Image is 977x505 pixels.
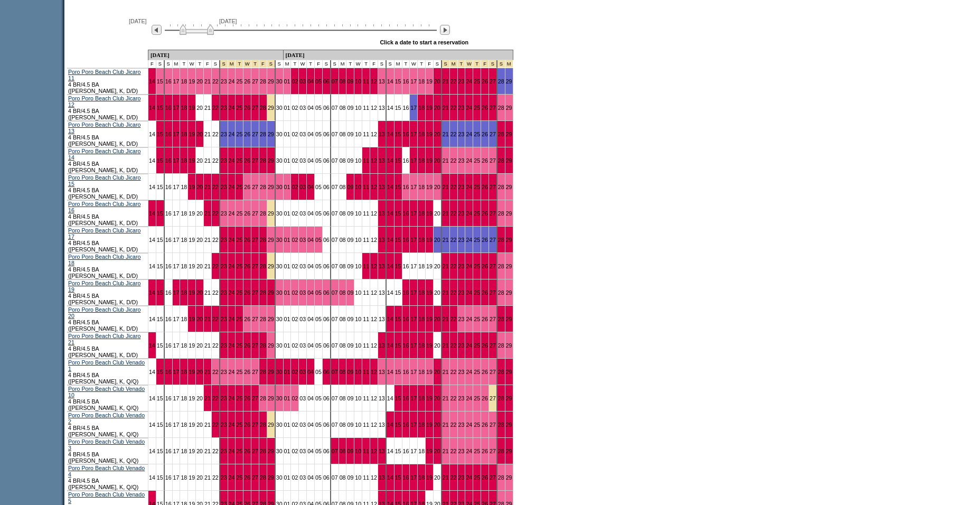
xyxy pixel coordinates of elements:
a: Poro Poro Beach Club Jicaro 15 [68,174,140,187]
a: 20 [196,184,203,190]
a: 08 [340,210,346,217]
a: 01 [284,105,290,111]
a: 14 [149,237,155,243]
a: 20 [434,157,440,164]
a: 24 [466,105,472,111]
a: 08 [340,131,346,137]
a: 09 [347,78,353,85]
a: 22 [212,237,219,243]
a: 07 [332,78,338,85]
a: 07 [332,105,338,111]
a: 02 [292,105,298,111]
a: 29 [268,105,274,111]
a: 19 [189,105,195,111]
a: 29 [268,210,274,217]
a: 15 [395,184,401,190]
a: 16 [403,210,409,217]
a: 23 [458,78,465,85]
a: 29 [268,78,274,85]
a: 16 [165,237,172,243]
a: 15 [157,237,163,243]
a: 28 [498,78,504,85]
a: 03 [299,210,306,217]
a: 17 [410,131,417,137]
a: 12 [371,157,377,164]
a: 19 [189,237,195,243]
a: 29 [506,105,512,111]
a: 26 [244,237,250,243]
a: 25 [236,157,242,164]
a: 05 [315,131,322,137]
a: 20 [434,210,440,217]
a: 17 [410,78,417,85]
a: 11 [363,78,369,85]
a: 18 [418,210,425,217]
a: 22 [450,184,457,190]
a: 27 [252,237,258,243]
a: 15 [157,105,163,111]
a: 25 [474,210,480,217]
a: 17 [173,184,180,190]
a: 02 [292,210,298,217]
a: 26 [244,210,250,217]
a: 16 [403,105,409,111]
a: 27 [252,157,258,164]
a: 27 [490,184,496,190]
img: Next [440,25,450,35]
a: 18 [181,131,187,137]
a: Poro Poro Beach Club Jicaro 11 [68,69,140,81]
a: 23 [458,210,465,217]
a: 13 [379,184,385,190]
a: 16 [403,78,409,85]
a: 14 [149,131,155,137]
a: 03 [299,78,306,85]
a: 08 [340,157,346,164]
a: 14 [387,157,393,164]
a: 02 [292,78,298,85]
a: 10 [355,105,361,111]
a: 18 [181,78,187,85]
a: 19 [189,157,195,164]
a: 28 [498,131,504,137]
a: 20 [434,131,440,137]
a: 19 [426,210,433,217]
a: 22 [212,78,219,85]
a: 23 [221,105,227,111]
a: 22 [450,157,457,164]
a: 25 [236,210,242,217]
a: 14 [387,78,393,85]
a: 29 [506,210,512,217]
a: 23 [221,237,227,243]
a: 29 [506,184,512,190]
a: 28 [498,105,504,111]
a: 24 [229,210,235,217]
a: 20 [196,237,203,243]
a: 02 [292,131,298,137]
a: 29 [506,78,512,85]
a: 10 [355,131,361,137]
a: 27 [252,184,258,190]
a: 28 [260,237,266,243]
a: 17 [410,184,417,190]
a: 21 [204,210,211,217]
a: 22 [450,105,457,111]
a: 24 [466,157,472,164]
a: 09 [347,210,353,217]
a: 05 [315,105,322,111]
a: Poro Poro Beach Club Jicaro 12 [68,95,140,108]
a: 16 [403,157,409,164]
a: 19 [426,78,433,85]
a: 21 [443,78,449,85]
a: 06 [323,157,330,164]
a: 19 [426,131,433,137]
a: 27 [490,157,496,164]
a: 11 [363,157,369,164]
a: 23 [221,210,227,217]
a: 16 [165,105,172,111]
a: 25 [474,131,480,137]
a: 20 [196,78,203,85]
a: 04 [307,184,314,190]
a: Poro Poro Beach Club Jicaro 13 [68,121,140,134]
a: 05 [315,210,322,217]
a: 28 [498,184,504,190]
